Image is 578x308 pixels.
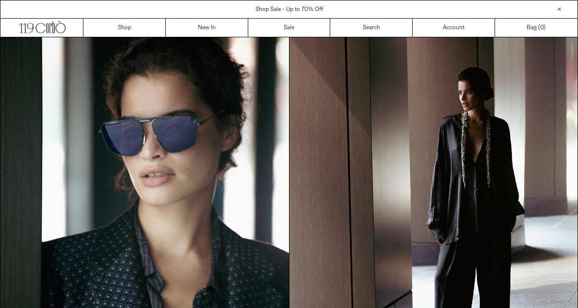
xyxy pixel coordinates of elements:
[413,19,495,37] a: Account
[255,6,323,13] a: Shop Sale - Up to 70% Off
[540,23,545,32] span: )
[495,19,578,37] a: Bag ()
[166,19,248,37] a: New In
[248,19,331,37] a: Sale
[330,19,413,37] a: Search
[540,24,543,32] span: 0
[83,19,166,37] a: Shop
